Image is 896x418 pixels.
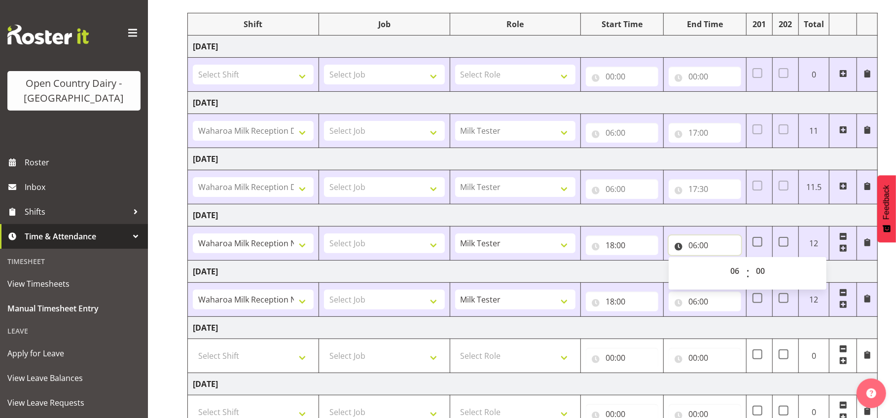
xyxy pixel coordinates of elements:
[2,366,145,390] a: View Leave Balances
[7,395,141,410] span: View Leave Requests
[324,18,445,30] div: Job
[2,296,145,321] a: Manual Timesheet Entry
[799,114,829,148] td: 11
[799,170,829,204] td: 11.5
[25,229,128,244] span: Time & Attendance
[2,271,145,296] a: View Timesheets
[7,25,89,44] img: Rosterit website logo
[804,18,824,30] div: Total
[669,348,741,368] input: Click to select...
[799,339,829,373] td: 0
[586,348,658,368] input: Click to select...
[2,341,145,366] a: Apply for Leave
[866,388,876,398] img: help-xxl-2.png
[586,18,658,30] div: Start Time
[17,76,131,106] div: Open Country Dairy - [GEOGRAPHIC_DATA]
[799,227,829,261] td: 12
[7,371,141,385] span: View Leave Balances
[25,155,143,170] span: Roster
[778,18,793,30] div: 202
[752,18,767,30] div: 201
[7,276,141,291] span: View Timesheets
[188,317,878,339] td: [DATE]
[7,301,141,316] span: Manual Timesheet Entry
[188,373,878,395] td: [DATE]
[188,204,878,227] td: [DATE]
[7,346,141,361] span: Apply for Leave
[877,175,896,242] button: Feedback - Show survey
[586,292,658,311] input: Click to select...
[188,36,878,58] td: [DATE]
[799,58,829,92] td: 0
[2,321,145,341] div: Leave
[669,235,741,255] input: Click to select...
[188,148,878,170] td: [DATE]
[882,185,891,220] span: Feedback
[188,261,878,283] td: [DATE]
[669,18,741,30] div: End Time
[669,292,741,311] input: Click to select...
[2,390,145,415] a: View Leave Requests
[586,235,658,255] input: Click to select...
[455,18,576,30] div: Role
[188,92,878,114] td: [DATE]
[25,204,128,219] span: Shifts
[799,283,829,317] td: 12
[2,251,145,271] div: Timesheet
[746,261,750,286] span: :
[25,180,143,194] span: Inbox
[193,18,314,30] div: Shift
